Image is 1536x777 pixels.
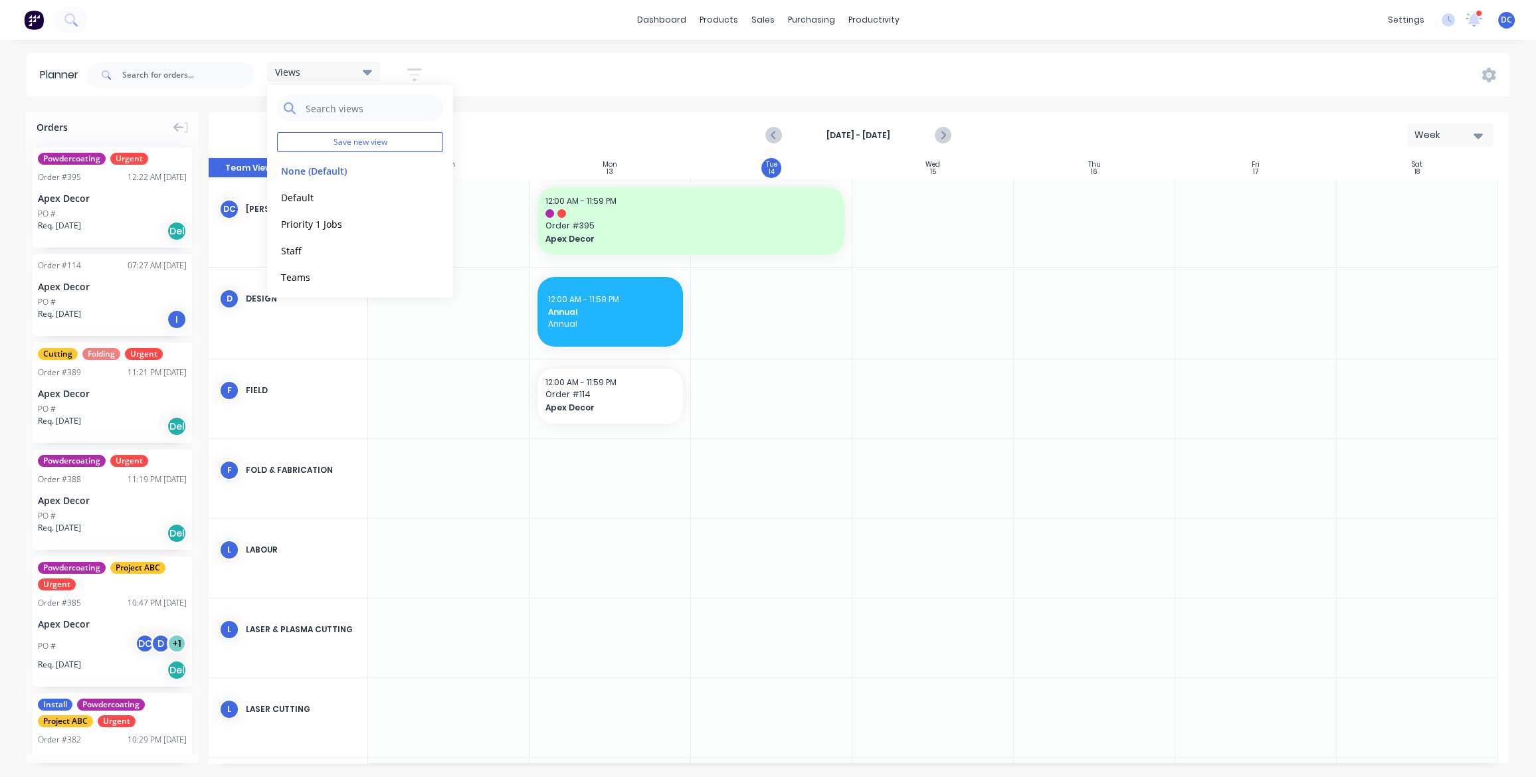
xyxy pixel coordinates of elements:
div: Del [167,660,187,680]
div: L [219,620,239,640]
div: L [219,540,239,560]
div: Del [167,523,187,543]
div: Labour [246,544,357,556]
span: Orders [37,120,68,134]
div: Apex Decor [38,191,187,205]
span: Powdercoating [38,153,106,165]
div: DC [135,634,155,653]
span: Powdercoating [38,562,106,574]
span: Annual [548,318,672,330]
div: 12:22 AM [DATE] [128,171,187,183]
span: Project ABC [110,562,165,574]
span: Req. [DATE] [38,415,81,427]
span: Order # 395 [545,220,836,232]
button: Week [1407,124,1493,147]
span: Urgent [125,348,163,360]
span: DC [1501,14,1512,26]
a: dashboard [630,10,693,30]
strong: [DATE] - [DATE] [792,129,925,141]
div: purchasing [781,10,842,30]
div: Wed [925,161,940,169]
div: Order # 382 [38,734,81,746]
div: Field [246,385,357,396]
span: Apex Decor [545,233,807,245]
img: Factory [24,10,44,30]
span: Project ABC [38,715,93,727]
div: sales [745,10,781,30]
span: Powdercoating [38,455,106,467]
span: Folding [82,348,120,360]
div: 18 [1414,169,1420,175]
div: Week [1414,128,1476,142]
div: 14 [769,169,775,175]
div: Del [167,416,187,436]
span: Install [38,699,72,711]
div: F [219,381,239,400]
div: Tue [766,161,777,169]
div: 15 [930,169,936,175]
div: Thu [1088,161,1101,169]
div: 10:29 PM [DATE] [128,734,187,746]
span: 12:00 AM - 11:59 PM [545,377,617,388]
div: Planner [40,67,85,83]
button: Teams [277,269,419,284]
div: Laser Cutting [246,703,357,715]
span: Annual [548,306,672,318]
div: + 1 [167,634,187,653]
div: Order # 389 [38,367,81,379]
span: Views [275,65,300,79]
span: Req. [DATE] [38,659,81,671]
div: Apex Decor [38,493,187,507]
div: 07:27 AM [DATE] [128,260,187,272]
div: I [167,309,187,329]
div: PO # [38,208,56,220]
div: 11:21 PM [DATE] [128,367,187,379]
div: Sat [1412,161,1422,169]
input: Search views [304,95,436,122]
button: Team View [209,158,288,178]
input: Search for orders... [122,62,254,88]
div: L [219,699,239,719]
div: settings [1381,10,1431,30]
span: Urgent [98,715,136,727]
div: PO # [38,640,56,652]
div: F [219,460,239,480]
div: DC [219,199,239,219]
span: 12:00 AM - 11:59 PM [545,195,617,207]
span: Urgent [110,455,148,467]
button: Save new view [277,132,443,152]
span: 12:00 AM - 11:59 PM [548,294,619,305]
div: Order # 388 [38,474,81,485]
div: 13 [607,169,613,175]
div: Apex Decor [38,617,187,631]
span: Order # 114 [545,388,675,400]
button: Default [277,189,419,205]
span: Powdercoating [77,699,145,711]
button: Priority 1 Jobs [277,216,419,231]
div: Apex Decor [38,754,187,768]
div: Apex Decor [38,387,187,400]
div: Order # 385 [38,597,81,609]
div: 11:19 PM [DATE] [128,474,187,485]
button: Staff [277,242,419,258]
div: D [219,289,239,309]
div: Del [167,221,187,241]
div: productivity [842,10,906,30]
span: Urgent [38,578,76,590]
div: 10:47 PM [DATE] [128,597,187,609]
button: None (Default) [277,163,419,178]
div: Order # 395 [38,171,81,183]
div: Fold & Fabrication [246,464,357,476]
div: Mon [603,161,617,169]
span: Urgent [110,153,148,165]
div: Laser & Plasma Cutting [246,624,357,636]
span: Req. [DATE] [38,308,81,320]
div: PO # [38,510,56,522]
div: Order # 114 [38,260,81,272]
div: [PERSON_NAME] (You) [246,203,357,215]
div: 17 [1253,169,1258,175]
span: Apex Decor [545,402,662,414]
div: D [151,634,171,653]
div: Fri [1252,161,1260,169]
span: Req. [DATE] [38,220,81,232]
